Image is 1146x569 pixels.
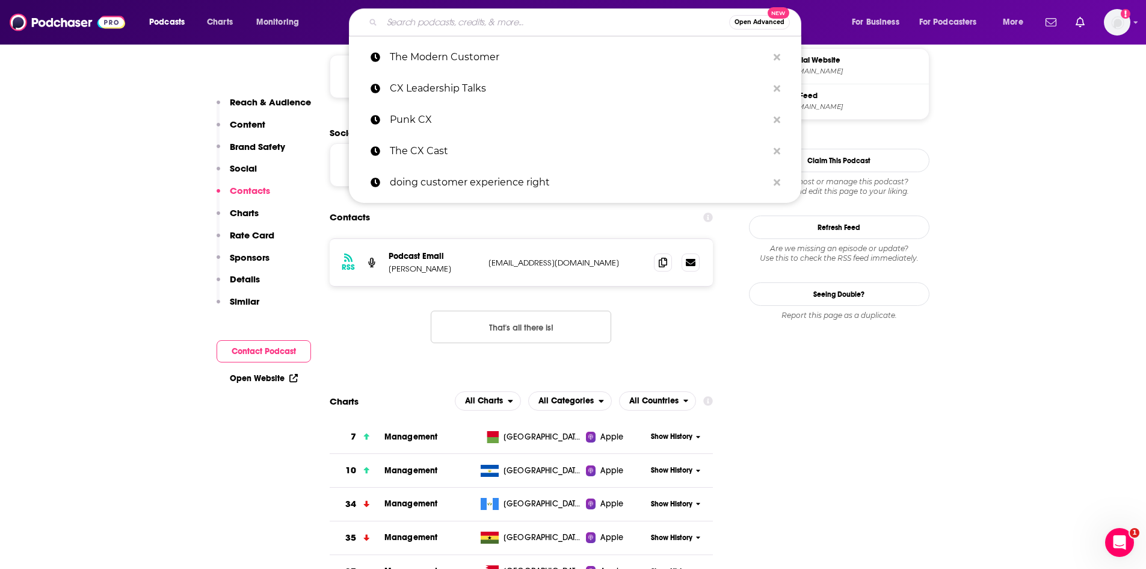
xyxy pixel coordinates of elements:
[217,207,259,229] button: Charts
[651,432,692,442] span: Show History
[1003,14,1023,31] span: More
[217,96,311,119] button: Reach & Audience
[749,244,929,263] div: Are we missing an episode or update? Use this to check the RSS feed immediately.
[349,135,801,167] a: The CX Cast
[1130,528,1139,538] span: 1
[647,533,704,543] button: Show History
[389,264,479,274] p: [PERSON_NAME]
[1104,9,1130,36] img: User Profile
[230,185,270,196] p: Contacts
[230,273,260,285] p: Details
[342,263,355,272] h3: RSS
[586,498,647,510] a: Apple
[217,252,270,274] button: Sponsors
[735,19,784,25] span: Open Advanced
[1071,12,1089,33] a: Show notifications dropdown
[488,258,645,268] p: [EMAIL_ADDRESS][DOMAIN_NAME]
[586,431,647,443] a: Apple
[230,163,257,174] p: Social
[729,15,790,30] button: Open AdvancedNew
[217,296,259,318] button: Similar
[330,127,713,138] h2: Socials
[384,532,438,543] a: Management
[217,185,270,207] button: Contacts
[784,67,924,76] span: blakemichellemorgan.com
[749,177,929,196] div: Claim and edit this page to your liking.
[647,432,704,442] button: Show History
[768,7,789,19] span: New
[538,397,594,405] span: All Categories
[217,273,260,296] button: Details
[749,177,929,187] span: Do you host or manage this podcast?
[230,207,259,219] p: Charts
[141,13,200,32] button: open menu
[911,13,994,32] button: open menu
[382,13,729,32] input: Search podcasts, credits, & more...
[600,465,623,477] span: Apple
[330,420,384,453] a: 7
[528,391,612,411] button: open menu
[784,102,924,111] span: themoderncustomer.libsyn.com
[754,89,924,114] a: RSS Feed[DOMAIN_NAME]
[504,532,582,544] span: Ghana
[476,498,586,510] a: [GEOGRAPHIC_DATA]
[330,396,359,407] h2: Charts
[230,373,298,384] a: Open Website
[384,432,438,442] a: Management
[248,13,315,32] button: open menu
[852,14,899,31] span: For Business
[390,135,768,167] p: The CX Cast
[345,464,356,477] h3: 10
[784,90,924,101] span: RSS Feed
[749,216,929,239] button: Refresh Feed
[349,73,801,104] a: CX Leadership Talks
[600,498,623,510] span: Apple
[455,391,521,411] h2: Platforms
[749,149,929,172] button: Claim This Podcast
[619,391,697,411] h2: Countries
[1041,12,1061,33] a: Show notifications dropdown
[465,397,503,405] span: All Charts
[389,251,479,261] p: Podcast Email
[217,163,257,185] button: Social
[256,14,299,31] span: Monitoring
[586,465,647,477] a: Apple
[651,465,692,476] span: Show History
[647,499,704,509] button: Show History
[230,96,311,108] p: Reach & Audience
[749,311,929,320] div: Report this page as a duplicate.
[1105,528,1134,557] iframe: Intercom live chat
[647,465,704,476] button: Show History
[330,143,713,187] div: This podcast does not have social handles yet.
[217,229,274,252] button: Rate Card
[994,13,1038,32] button: open menu
[619,391,697,411] button: open menu
[330,454,384,487] a: 10
[217,340,311,362] button: Contact Podcast
[230,296,259,307] p: Similar
[504,465,582,477] span: El Salvador
[784,55,924,66] span: Official Website
[349,167,801,198] a: doing customer experience right
[1104,9,1130,36] button: Show profile menu
[230,252,270,263] p: Sponsors
[345,531,356,545] h3: 35
[330,488,384,521] a: 34
[207,14,233,31] span: Charts
[349,42,801,73] a: The Modern Customer
[345,497,356,511] h3: 34
[330,55,713,98] div: Information about brand safety is not yet available.
[431,311,611,343] button: Nothing here.
[330,206,370,229] h2: Contacts
[476,465,586,477] a: [GEOGRAPHIC_DATA]
[390,104,768,135] p: Punk CX
[600,532,623,544] span: Apple
[476,532,586,544] a: [GEOGRAPHIC_DATA]
[10,11,125,34] img: Podchaser - Follow, Share and Rate Podcasts
[199,13,240,32] a: Charts
[528,391,612,411] h2: Categories
[651,499,692,509] span: Show History
[230,119,265,130] p: Content
[390,73,768,104] p: CX Leadership Talks
[230,229,274,241] p: Rate Card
